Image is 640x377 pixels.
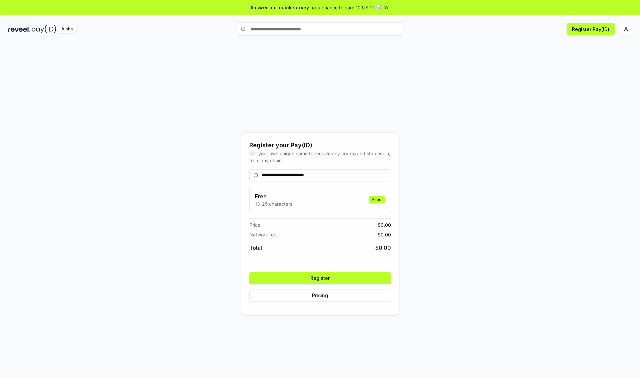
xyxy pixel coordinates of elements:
[249,272,391,284] button: Register
[249,290,391,302] button: Pricing
[375,244,391,252] span: $ 0.00
[58,25,76,33] div: Alpha
[310,4,382,11] span: for a chance to earn 10 USDT 📝
[8,25,30,33] img: reveel_dark
[249,150,391,164] div: Get your own unique name to receive any crypto and stablecoin, from any chain
[567,23,615,35] button: Register Pay(ID)
[249,244,262,252] span: Total
[249,141,391,150] div: Register your Pay(ID)
[255,200,292,207] p: 13-25 characters
[32,25,56,33] img: pay_id
[255,192,292,200] h3: Free
[249,231,276,238] span: Network fee
[378,221,391,228] span: $ 0.00
[249,221,260,228] span: Price
[378,231,391,238] span: $ 0.00
[250,4,309,11] span: Answer our quick survey
[369,196,385,203] div: Free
